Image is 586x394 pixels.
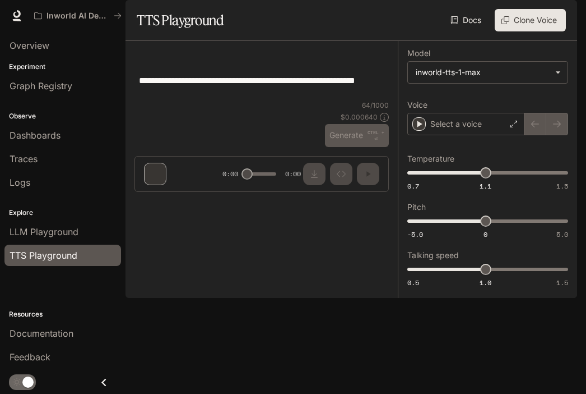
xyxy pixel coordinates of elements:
p: Inworld AI Demos [46,11,109,21]
div: inworld-tts-1-max [408,62,568,83]
p: 64 / 1000 [362,100,389,110]
p: Temperature [407,155,454,163]
button: Clone Voice [495,9,566,31]
span: 0 [483,230,487,239]
p: Select a voice [430,118,482,130]
h1: TTS Playground [137,9,224,31]
p: Pitch [407,203,426,211]
div: inworld-tts-1-max [416,67,550,78]
p: Talking speed [407,251,459,259]
p: $ 0.000640 [341,112,378,122]
span: 5.0 [556,230,568,239]
span: 1.5 [556,181,568,191]
span: 0.5 [407,278,419,287]
span: 1.1 [480,181,491,191]
p: Voice [407,101,427,109]
span: -5.0 [407,230,423,239]
p: Model [407,49,430,57]
span: 1.0 [480,278,491,287]
a: Docs [448,9,486,31]
span: 1.5 [556,278,568,287]
span: 0.7 [407,181,419,191]
button: All workspaces [29,4,127,27]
